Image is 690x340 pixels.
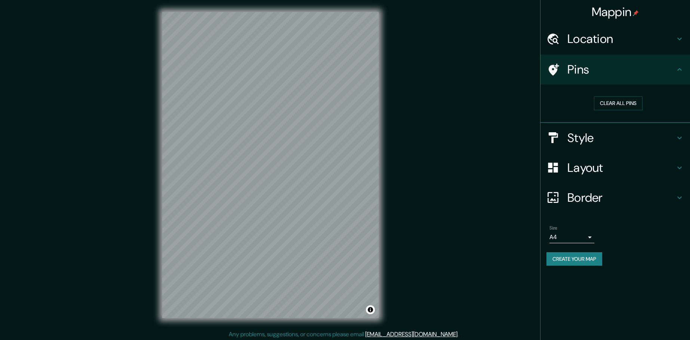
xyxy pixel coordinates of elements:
h4: Pins [567,62,675,77]
div: Border [540,183,690,213]
a: [EMAIL_ADDRESS][DOMAIN_NAME] [365,330,458,338]
h4: Border [567,190,675,205]
div: A4 [549,231,594,243]
h4: Layout [567,160,675,175]
button: Toggle attribution [366,305,375,314]
label: Size [549,225,557,231]
iframe: Help widget launcher [623,311,682,332]
div: Layout [540,153,690,183]
h4: Style [567,130,675,145]
button: Clear all pins [594,96,643,110]
div: Location [540,24,690,54]
div: Style [540,123,690,153]
p: Any problems, suggestions, or concerns please email . [229,330,459,339]
h4: Mappin [592,4,639,19]
div: Pins [540,55,690,84]
button: Create your map [546,252,602,266]
img: pin-icon.png [633,10,639,16]
div: . [459,330,460,339]
h4: Location [567,31,675,46]
div: . [460,330,461,339]
canvas: Map [162,12,379,318]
